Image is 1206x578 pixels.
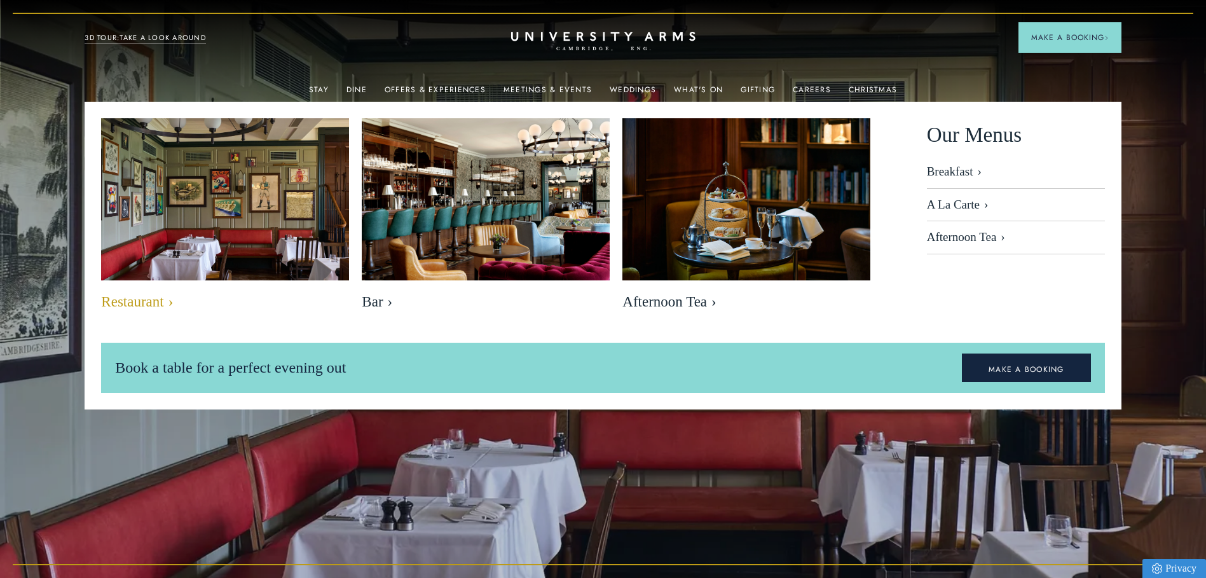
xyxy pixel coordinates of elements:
[309,85,329,102] a: Stay
[741,85,775,102] a: Gifting
[927,189,1105,222] a: A La Carte
[849,85,897,102] a: Christmas
[101,118,349,317] a: image-bebfa3899fb04038ade422a89983545adfd703f7-2500x1667-jpg Restaurant
[85,32,206,44] a: 3D TOUR:TAKE A LOOK AROUND
[101,293,349,311] span: Restaurant
[504,85,592,102] a: Meetings & Events
[962,354,1091,383] a: MAKE A BOOKING
[927,165,1105,189] a: Breakfast
[1031,32,1109,43] span: Make a Booking
[927,221,1105,254] a: Afternoon Tea
[511,32,696,52] a: Home
[346,85,367,102] a: Dine
[115,359,346,376] span: Book a table for a perfect evening out
[1142,559,1206,578] a: Privacy
[83,106,368,296] img: image-bebfa3899fb04038ade422a89983545adfd703f7-2500x1667-jpg
[674,85,723,102] a: What's On
[1152,563,1162,574] img: Privacy
[622,118,870,317] a: image-eb2e3df6809416bccf7066a54a890525e7486f8d-2500x1667-jpg Afternoon Tea
[610,85,656,102] a: Weddings
[362,118,610,317] a: image-b49cb22997400f3f08bed174b2325b8c369ebe22-8192x5461-jpg Bar
[1018,22,1121,53] button: Make a BookingArrow icon
[622,118,870,284] img: image-eb2e3df6809416bccf7066a54a890525e7486f8d-2500x1667-jpg
[385,85,486,102] a: Offers & Experiences
[927,118,1022,152] span: Our Menus
[793,85,831,102] a: Careers
[362,293,610,311] span: Bar
[1104,36,1109,40] img: Arrow icon
[622,293,870,311] span: Afternoon Tea
[362,118,610,284] img: image-b49cb22997400f3f08bed174b2325b8c369ebe22-8192x5461-jpg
